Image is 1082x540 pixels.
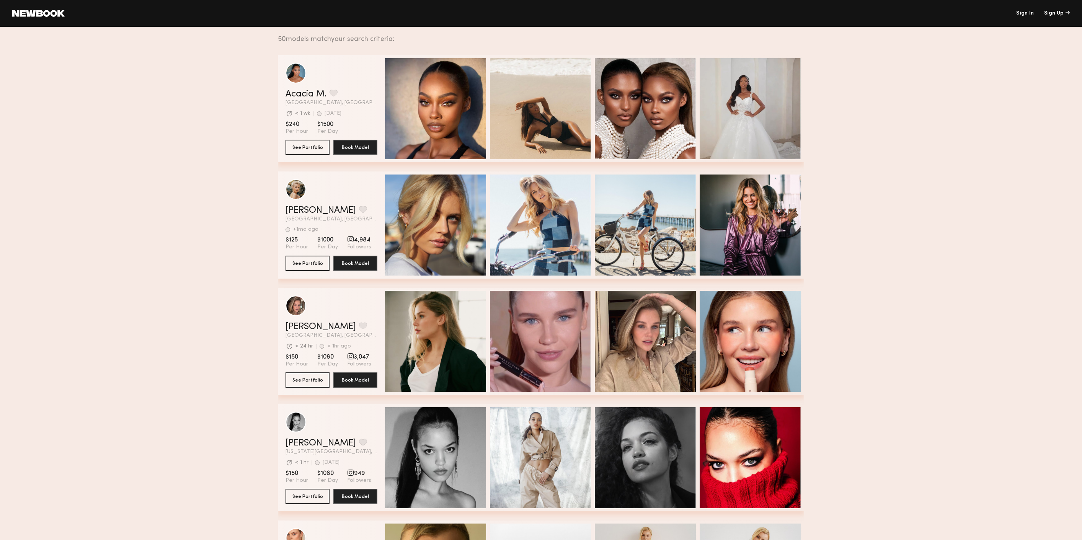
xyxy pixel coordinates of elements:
div: [DATE] [325,111,341,116]
div: < 1hr ago [327,344,351,349]
div: < 1 hr [295,460,308,465]
span: 3,047 [347,353,371,361]
span: Followers [347,361,371,368]
button: See Portfolio [286,140,330,155]
a: Sign In [1016,11,1034,16]
span: $125 [286,236,308,244]
span: Followers [347,477,371,484]
button: Book Model [333,489,377,504]
span: $1080 [317,353,338,361]
div: +1mo ago [293,227,318,232]
a: [PERSON_NAME] [286,206,356,215]
span: Per Day [317,128,338,135]
div: [DATE] [323,460,339,465]
button: See Portfolio [286,256,330,271]
span: 4,984 [347,236,371,244]
span: $1000 [317,236,338,244]
button: Book Model [333,140,377,155]
button: Book Model [333,372,377,388]
span: $1080 [317,470,338,477]
button: See Portfolio [286,372,330,388]
div: 50 models match your search criteria: [278,27,798,43]
span: Per Day [317,244,338,251]
span: Followers [347,244,371,251]
button: Book Model [333,256,377,271]
div: < 24 hr [295,344,313,349]
span: $150 [286,353,308,361]
span: 949 [347,470,371,477]
span: $240 [286,121,308,128]
span: [GEOGRAPHIC_DATA], [GEOGRAPHIC_DATA] [286,333,377,338]
span: Per Hour [286,477,308,484]
span: Per Hour [286,244,308,251]
span: [GEOGRAPHIC_DATA], [GEOGRAPHIC_DATA] [286,217,377,222]
span: [US_STATE][GEOGRAPHIC_DATA], [GEOGRAPHIC_DATA] [286,449,377,455]
span: Per Day [317,361,338,368]
button: See Portfolio [286,489,330,504]
span: [GEOGRAPHIC_DATA], [GEOGRAPHIC_DATA] [286,100,377,106]
a: Acacia M. [286,90,326,99]
a: [PERSON_NAME] [286,322,356,331]
div: Sign Up [1044,11,1070,16]
span: Per Day [317,477,338,484]
span: $150 [286,470,308,477]
span: Per Hour [286,128,308,135]
a: [PERSON_NAME] [286,439,356,448]
span: Per Hour [286,361,308,368]
span: $1500 [317,121,338,128]
div: < 1 wk [295,111,310,116]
